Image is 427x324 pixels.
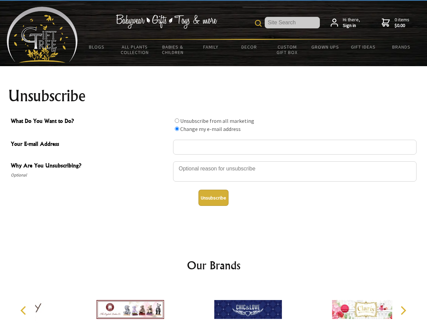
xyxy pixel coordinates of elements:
button: Unsubscribe [198,190,229,206]
a: Decor [230,40,268,54]
a: 0 items$0.00 [382,17,409,29]
a: Grown Ups [306,40,344,54]
label: Change my e-mail address [180,126,241,132]
input: What Do You Want to Do? [175,127,179,131]
button: Next [396,303,410,318]
input: What Do You Want to Do? [175,118,179,123]
span: Optional [11,171,170,179]
textarea: Why Are You Unsubscribing? [173,161,417,182]
a: Brands [382,40,421,54]
button: Previous [17,303,32,318]
h1: Unsubscribe [8,88,419,104]
input: Site Search [265,17,320,28]
input: Your E-mail Address [173,140,417,155]
label: Unsubscribe from all marketing [180,117,254,124]
h2: Our Brands [14,257,414,273]
a: Family [192,40,230,54]
a: Hi there,Sign in [331,17,360,29]
img: product search [255,20,262,27]
span: Hi there, [343,17,360,29]
span: What Do You Want to Do? [11,117,170,127]
a: BLOGS [78,40,116,54]
a: Custom Gift Box [268,40,306,59]
a: Babies & Children [154,40,192,59]
img: Babywear - Gifts - Toys & more [116,15,217,29]
span: Your E-mail Address [11,140,170,150]
span: Why Are You Unsubscribing? [11,161,170,171]
strong: $0.00 [395,23,409,29]
img: Babyware - Gifts - Toys and more... [7,7,78,63]
a: Gift Ideas [344,40,382,54]
span: 0 items [395,17,409,29]
strong: Sign in [343,23,360,29]
a: All Plants Collection [116,40,154,59]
